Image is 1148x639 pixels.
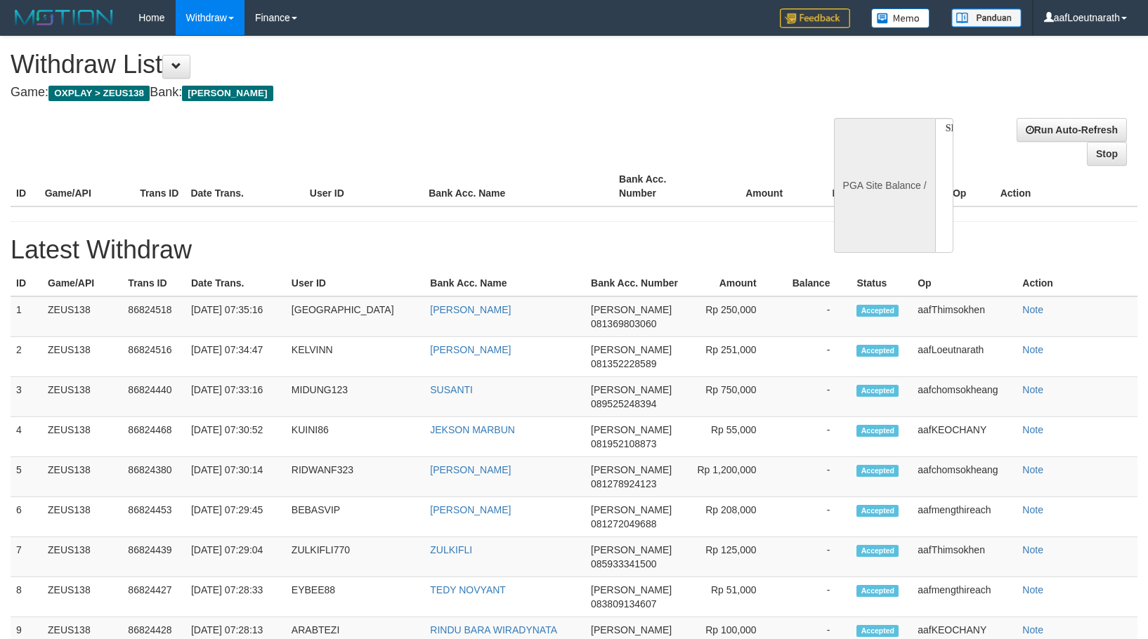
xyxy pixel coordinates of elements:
[691,337,778,377] td: Rp 251,000
[709,166,804,206] th: Amount
[851,270,912,296] th: Status
[42,497,122,537] td: ZEUS138
[995,166,1137,206] th: Action
[691,457,778,497] td: Rp 1,200,000
[430,384,473,395] a: SUSANTI
[856,505,899,517] span: Accepted
[1022,464,1043,475] a: Note
[1087,142,1127,166] a: Stop
[185,497,286,537] td: [DATE] 07:29:45
[42,270,122,296] th: Game/API
[185,577,286,617] td: [DATE] 07:28:33
[430,424,515,435] a: JEKSON MARBUN
[42,577,122,617] td: ZEUS138
[591,464,672,475] span: [PERSON_NAME]
[122,537,185,577] td: 86824439
[591,424,672,435] span: [PERSON_NAME]
[912,270,1017,296] th: Op
[1022,344,1043,355] a: Note
[591,584,672,595] span: [PERSON_NAME]
[430,624,557,635] a: RINDU BARA WIRADYNATA
[778,577,852,617] td: -
[286,577,424,617] td: EYBEE88
[430,464,511,475] a: [PERSON_NAME]
[286,337,424,377] td: KELVINN
[778,377,852,417] td: -
[912,577,1017,617] td: aafmengthireach
[912,497,1017,537] td: aafmengthireach
[185,537,286,577] td: [DATE] 07:29:04
[871,8,930,28] img: Button%20Memo.svg
[591,558,656,569] span: 085933341500
[286,497,424,537] td: BEBASVIP
[591,504,672,515] span: [PERSON_NAME]
[613,166,708,206] th: Bank Acc. Number
[1022,544,1043,555] a: Note
[185,337,286,377] td: [DATE] 07:34:47
[185,457,286,497] td: [DATE] 07:30:14
[1017,270,1137,296] th: Action
[11,457,42,497] td: 5
[134,166,185,206] th: Trans ID
[286,537,424,577] td: ZULKIFLI770
[42,337,122,377] td: ZEUS138
[42,377,122,417] td: ZEUS138
[912,337,1017,377] td: aafLoeutnarath
[691,537,778,577] td: Rp 125,000
[856,465,899,477] span: Accepted
[691,296,778,337] td: Rp 250,000
[430,584,506,595] a: TEDY NOVYANT
[39,166,134,206] th: Game/API
[185,166,304,206] th: Date Trans.
[48,86,150,101] span: OXPLAY > ZEUS138
[122,457,185,497] td: 86824380
[185,417,286,457] td: [DATE] 07:30:52
[185,296,286,337] td: [DATE] 07:35:16
[778,296,852,337] td: -
[1022,384,1043,395] a: Note
[947,166,995,206] th: Op
[778,417,852,457] td: -
[856,305,899,317] span: Accepted
[591,438,656,449] span: 081952108873
[691,417,778,457] td: Rp 55,000
[591,304,672,315] span: [PERSON_NAME]
[856,545,899,557] span: Accepted
[591,318,656,329] span: 081369803060
[11,51,751,79] h1: Withdraw List
[424,270,585,296] th: Bank Acc. Name
[11,166,39,206] th: ID
[856,625,899,637] span: Accepted
[591,544,672,555] span: [PERSON_NAME]
[591,598,656,610] span: 083809134607
[591,384,672,395] span: [PERSON_NAME]
[11,270,42,296] th: ID
[856,585,899,597] span: Accepted
[585,270,691,296] th: Bank Acc. Number
[951,8,1022,27] img: panduan.png
[778,497,852,537] td: -
[42,296,122,337] td: ZEUS138
[856,425,899,437] span: Accepted
[691,377,778,417] td: Rp 750,000
[691,497,778,537] td: Rp 208,000
[304,166,423,206] th: User ID
[11,577,42,617] td: 8
[42,417,122,457] td: ZEUS138
[185,377,286,417] td: [DATE] 07:33:16
[42,537,122,577] td: ZEUS138
[286,377,424,417] td: MIDUNG123
[11,497,42,537] td: 6
[122,270,185,296] th: Trans ID
[1022,304,1043,315] a: Note
[856,385,899,397] span: Accepted
[11,236,1137,264] h1: Latest Withdraw
[804,166,891,206] th: Balance
[11,417,42,457] td: 4
[834,118,935,253] div: PGA Site Balance /
[691,577,778,617] td: Rp 51,000
[122,577,185,617] td: 86824427
[122,296,185,337] td: 86824518
[1022,424,1043,435] a: Note
[11,537,42,577] td: 7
